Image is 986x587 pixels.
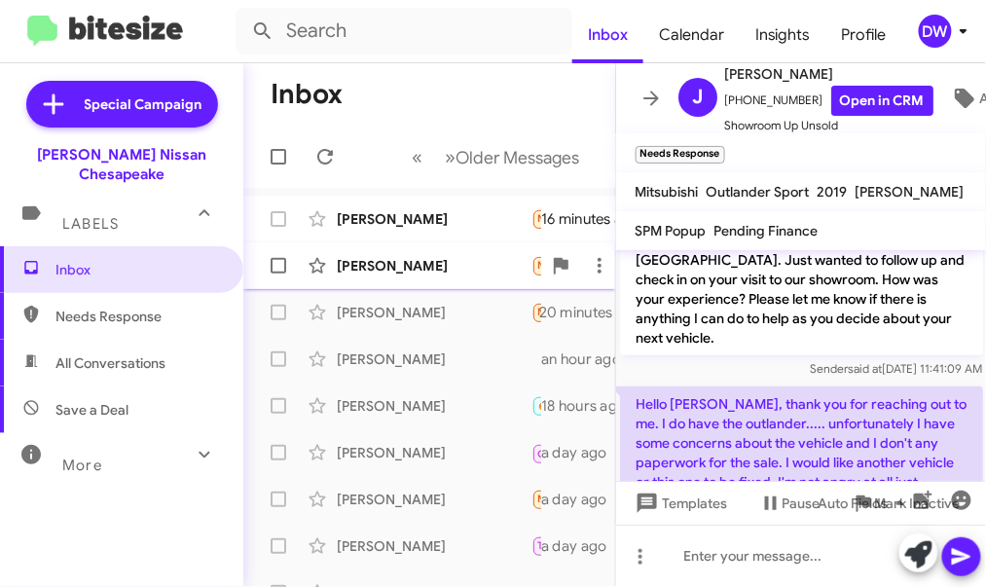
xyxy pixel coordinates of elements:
span: Needs Response [55,307,221,326]
span: Save a Deal [55,400,128,420]
input: Search [236,8,572,55]
button: DW [902,15,965,48]
span: SPM Popup [636,222,707,239]
div: [PERSON_NAME] [337,303,531,322]
div: [PERSON_NAME] [337,536,531,556]
div: [PERSON_NAME] [337,396,531,416]
div: [PERSON_NAME] [337,349,531,369]
div: Hello [PERSON_NAME], thank you for reaching out to me. I do have the outlander..... unfortunately... [531,301,541,323]
button: Next [434,137,592,177]
div: a day ago [541,443,623,462]
button: Templates [616,486,744,521]
div: a day ago [541,536,623,556]
span: Special Campaign [85,94,202,114]
span: said at [848,361,882,376]
span: Pending Finance [714,222,819,239]
span: Sender [DATE] 11:41:09 AM [810,361,982,376]
nav: Page navigation example [402,137,592,177]
div: an hour ago [541,349,637,369]
span: All Conversations [55,353,165,373]
span: 🔥 Hot [538,399,571,412]
div: [PERSON_NAME] [337,209,531,229]
span: Older Messages [456,147,580,168]
div: 18 hours ago [541,396,642,416]
div: Inbound Call [531,440,541,464]
span: « [413,145,423,169]
div: Yes every thing was a 10. Thank you. [531,254,541,276]
span: More [62,457,102,474]
div: 20 minutes ago [541,303,658,322]
div: How much is it [531,488,541,510]
span: Templates [632,486,728,521]
a: Profile [826,7,902,63]
button: Previous [401,137,435,177]
p: Hi [PERSON_NAME], this is [PERSON_NAME], General Manager at [PERSON_NAME] Nissan of [GEOGRAPHIC_D... [620,203,983,355]
span: Needs Response [538,493,621,505]
button: Auto Fields [803,486,928,521]
div: Perfect are you able to stop by [DATE] to see what we have to offer ? [531,349,541,369]
small: Needs Response [636,146,725,164]
span: Showroom Up Unsold [725,116,933,135]
span: 2019 [818,183,848,201]
span: Auto Fields [819,486,912,521]
span: » [446,145,456,169]
div: [PERSON_NAME] [337,490,531,509]
span: [PERSON_NAME] [725,62,933,86]
div: DW [919,15,952,48]
div: Ok perfect what time this weekend works best for you ? [531,394,541,417]
button: Pause [744,486,836,521]
span: Labels [62,215,119,233]
span: [PHONE_NUMBER] [725,86,933,116]
h1: Inbox [271,79,343,110]
a: Calendar [643,7,740,63]
span: Inbox [55,260,221,279]
span: [PERSON_NAME] [856,183,965,201]
a: Inbox [572,7,643,63]
span: Needs Response [538,306,621,318]
span: Try Pausing [538,539,595,552]
span: J [692,82,703,113]
div: [PERSON_NAME] [337,443,531,462]
a: Open in CRM [831,86,933,116]
p: Hello [PERSON_NAME], thank you for reaching out to me. I do have the outlander..... unfortunately... [620,386,983,519]
div: 16 minutes ago [541,209,656,229]
div: [PERSON_NAME] [337,256,531,275]
div: a day ago [541,490,623,509]
span: Outlander Sport [707,183,810,201]
a: Special Campaign [26,81,218,128]
span: Call Them [538,448,589,460]
span: Needs Response [538,259,621,272]
a: Insights [740,7,826,63]
span: Mitsubishi [636,183,699,201]
div: Ok no worries. Just let us know what day and time works best for you. [531,534,541,557]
